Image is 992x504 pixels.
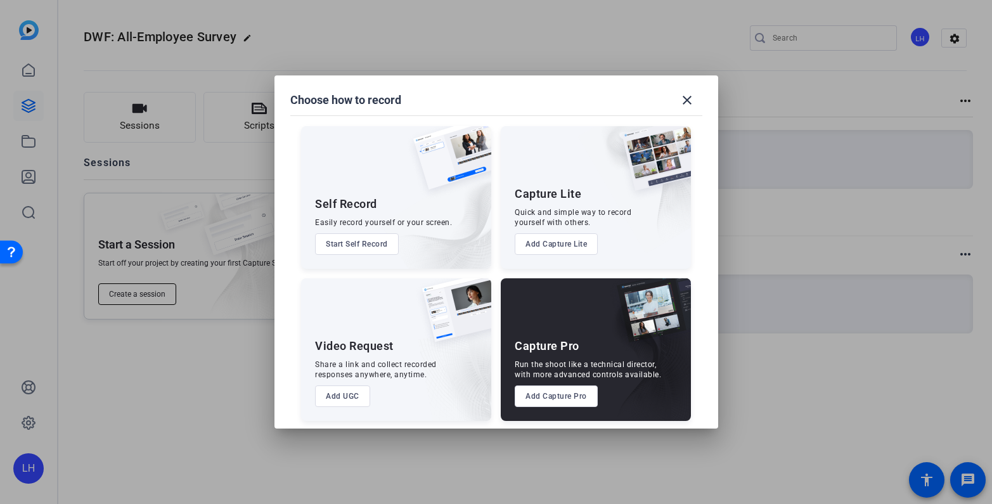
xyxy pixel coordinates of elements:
img: capture-pro.png [607,278,691,356]
button: Start Self Record [315,233,399,255]
div: Share a link and collect recorded responses anywhere, anytime. [315,359,437,380]
img: embarkstudio-capture-lite.png [577,126,691,253]
mat-icon: close [680,93,695,108]
img: embarkstudio-self-record.png [381,153,491,269]
img: self-record.png [404,126,491,202]
img: embarkstudio-capture-pro.png [597,294,691,421]
img: capture-lite.png [612,126,691,204]
div: Run the shoot like a technical director, with more advanced controls available. [515,359,661,380]
button: Add UGC [315,385,370,407]
img: ugc-content.png [413,278,491,355]
button: Add Capture Pro [515,385,598,407]
div: Quick and simple way to record yourself with others. [515,207,631,228]
button: Add Capture Lite [515,233,598,255]
div: Self Record [315,197,377,212]
div: Capture Pro [515,339,579,354]
h1: Choose how to record [290,93,401,108]
div: Easily record yourself or your screen. [315,217,452,228]
img: embarkstudio-ugc-content.png [418,318,491,421]
div: Video Request [315,339,394,354]
div: Capture Lite [515,186,581,202]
